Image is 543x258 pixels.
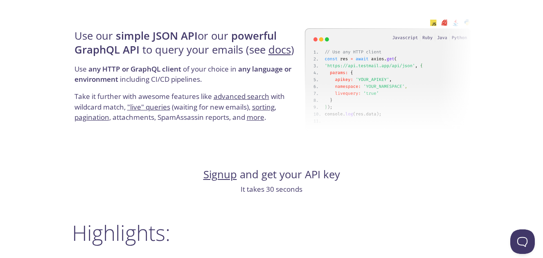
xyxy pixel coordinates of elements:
[72,168,471,182] h4: and get your API key
[305,10,471,139] img: api
[247,112,264,122] a: more
[268,43,291,57] a: docs
[252,102,275,112] a: sorting
[74,29,277,57] strong: powerful GraphQL API
[510,229,535,254] iframe: Help Scout Beacon - Open
[214,92,269,101] a: advanced search
[74,64,302,91] p: Use of your choice in including CI/CD pipelines.
[88,64,181,74] strong: any HTTP or GraphQL client
[72,220,471,245] h2: Highlights:
[116,29,198,43] strong: simple JSON API
[203,167,237,182] a: Signup
[74,91,302,123] p: Take it further with awesome features like with wildcard match, (waiting for new emails), , , att...
[74,112,109,122] a: pagination
[127,102,170,112] a: "live" queries
[74,64,291,84] strong: any language or environment
[72,184,471,195] p: It takes 30 seconds
[74,29,302,64] h4: Use our or our to query your emails (see )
